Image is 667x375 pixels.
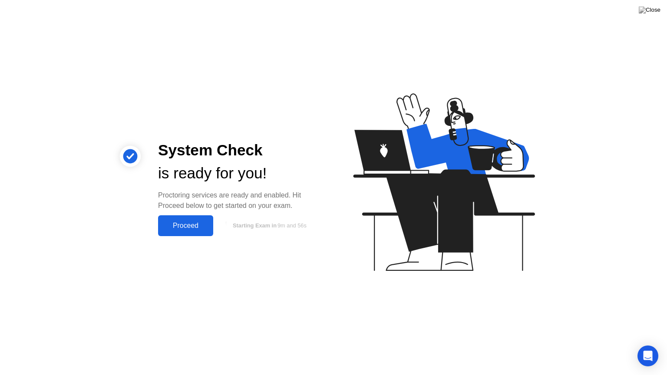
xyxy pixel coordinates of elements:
[277,222,307,229] span: 9m and 56s
[158,215,213,236] button: Proceed
[637,345,658,366] div: Open Intercom Messenger
[158,139,320,162] div: System Check
[218,217,320,234] button: Starting Exam in9m and 56s
[639,7,660,13] img: Close
[158,162,320,185] div: is ready for you!
[158,190,320,211] div: Proctoring services are ready and enabled. Hit Proceed below to get started on your exam.
[161,222,211,230] div: Proceed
